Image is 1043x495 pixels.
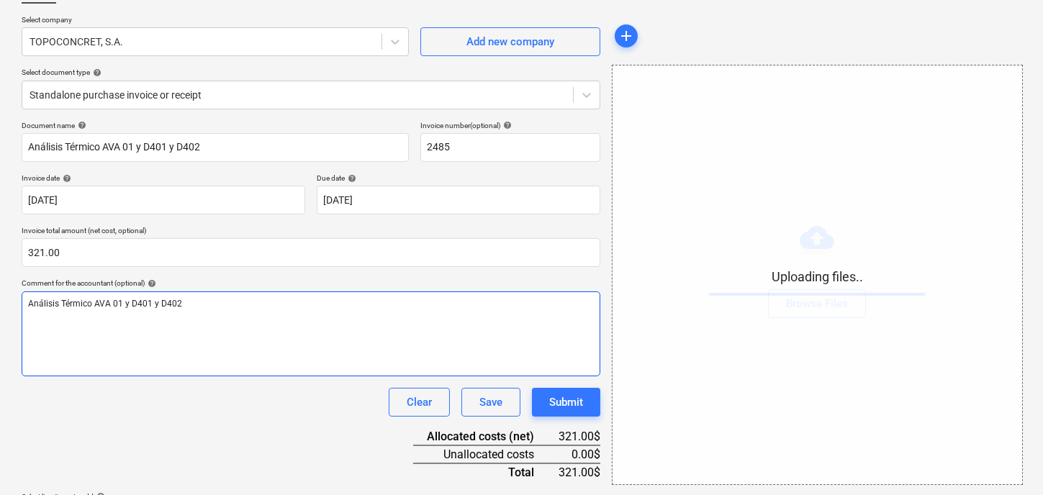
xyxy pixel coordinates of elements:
[479,393,502,412] div: Save
[28,299,182,309] span: Análisis Térmico AVA 01 y D401 y D402
[971,426,1043,495] div: Widget de chat
[22,173,305,183] div: Invoice date
[145,279,156,288] span: help
[532,388,600,417] button: Submit
[612,65,1023,485] div: Uploading files..Browse Files
[461,388,520,417] button: Save
[317,186,600,214] input: Due date not specified
[557,463,600,481] div: 321.00$
[22,278,600,288] div: Comment for the accountant (optional)
[420,27,600,56] button: Add new company
[22,226,600,238] p: Invoice total amount (net cost, optional)
[413,428,558,445] div: Allocated costs (net)
[549,393,583,412] div: Submit
[413,445,558,463] div: Unallocated costs
[413,463,558,481] div: Total
[500,121,512,130] span: help
[22,186,305,214] input: Invoice date not specified
[75,121,86,130] span: help
[22,133,409,162] input: Document name
[420,121,600,130] div: Invoice number (optional)
[466,32,554,51] div: Add new company
[22,121,409,130] div: Document name
[90,68,101,77] span: help
[60,174,71,183] span: help
[389,388,450,417] button: Clear
[345,174,356,183] span: help
[557,428,600,445] div: 321.00$
[420,133,600,162] input: Invoice number
[971,426,1043,495] iframe: Chat Widget
[618,27,635,45] span: add
[22,15,409,27] p: Select company
[557,445,600,463] div: 0.00$
[317,173,600,183] div: Due date
[709,268,925,286] p: Uploading files..
[407,393,432,412] div: Clear
[22,68,600,77] div: Select document type
[22,238,600,267] input: Invoice total amount (net cost, optional)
